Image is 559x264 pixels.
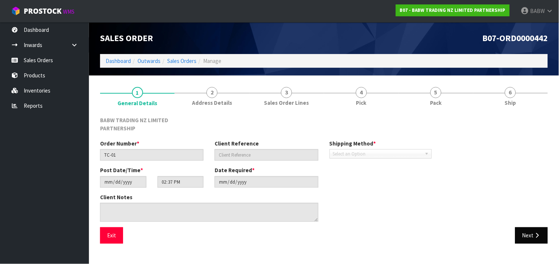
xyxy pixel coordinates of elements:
span: BABW [530,7,545,14]
a: Dashboard [106,57,131,64]
span: 3 [281,87,292,98]
input: Order Number [100,149,204,161]
span: General Details [118,99,157,107]
span: ProStock [24,6,62,16]
img: cube-alt.png [11,6,20,16]
a: Outwards [138,57,161,64]
span: Ship [505,99,516,107]
button: Next [515,227,548,243]
span: Address Details [192,99,232,107]
label: Post Date/Time [100,166,143,174]
span: 2 [206,87,218,98]
span: Pack [430,99,441,107]
span: General Details [100,111,548,249]
label: Order Number [100,140,139,147]
label: Shipping Method [330,140,376,147]
label: Client Notes [100,193,132,201]
span: Manage [203,57,221,64]
span: 4 [356,87,367,98]
span: Sales Order Lines [264,99,309,107]
label: Client Reference [215,140,259,147]
span: 1 [132,87,143,98]
input: Client Reference [215,149,318,161]
span: BABW TRADING NZ LIMITED PARTNERSHIP [100,117,168,131]
a: Sales Orders [167,57,196,64]
span: Sales Order [100,33,153,43]
span: Select an Option [333,150,422,158]
span: 5 [430,87,441,98]
span: Pick [356,99,367,107]
span: 6 [505,87,516,98]
small: WMS [63,8,75,15]
button: Exit [100,227,123,243]
span: B07-ORD0000442 [483,33,548,43]
label: Date Required [215,166,255,174]
strong: B07 - BABW TRADING NZ LIMITED PARTNERSHIP [400,7,506,13]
